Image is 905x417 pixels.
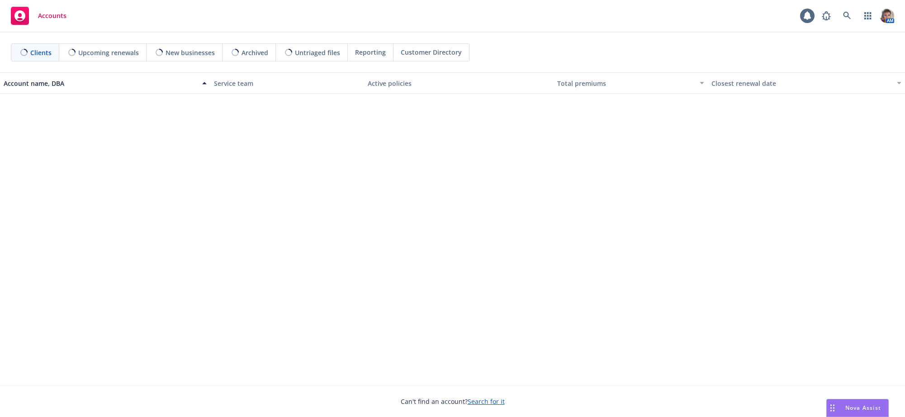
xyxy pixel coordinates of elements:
div: Account name, DBA [4,79,197,88]
div: Closest renewal date [711,79,891,88]
span: Customer Directory [401,47,462,57]
a: Switch app [859,7,877,25]
img: photo [880,9,894,23]
div: Active policies [368,79,550,88]
a: Report a Bug [817,7,835,25]
span: Accounts [38,12,66,19]
span: Untriaged files [295,48,340,57]
div: Drag to move [827,399,838,417]
button: Active policies [364,72,554,94]
button: Total premiums [554,72,707,94]
a: Search for it [468,397,505,406]
button: Service team [210,72,364,94]
span: Can't find an account? [401,397,505,406]
span: Clients [30,48,52,57]
button: Closest renewal date [708,72,905,94]
div: Service team [214,79,360,88]
span: Archived [242,48,268,57]
a: Accounts [7,3,70,28]
span: Nova Assist [845,404,881,412]
span: New businesses [166,48,215,57]
div: Total premiums [557,79,694,88]
span: Reporting [355,47,386,57]
a: Search [838,7,856,25]
span: Upcoming renewals [78,48,139,57]
button: Nova Assist [826,399,889,417]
